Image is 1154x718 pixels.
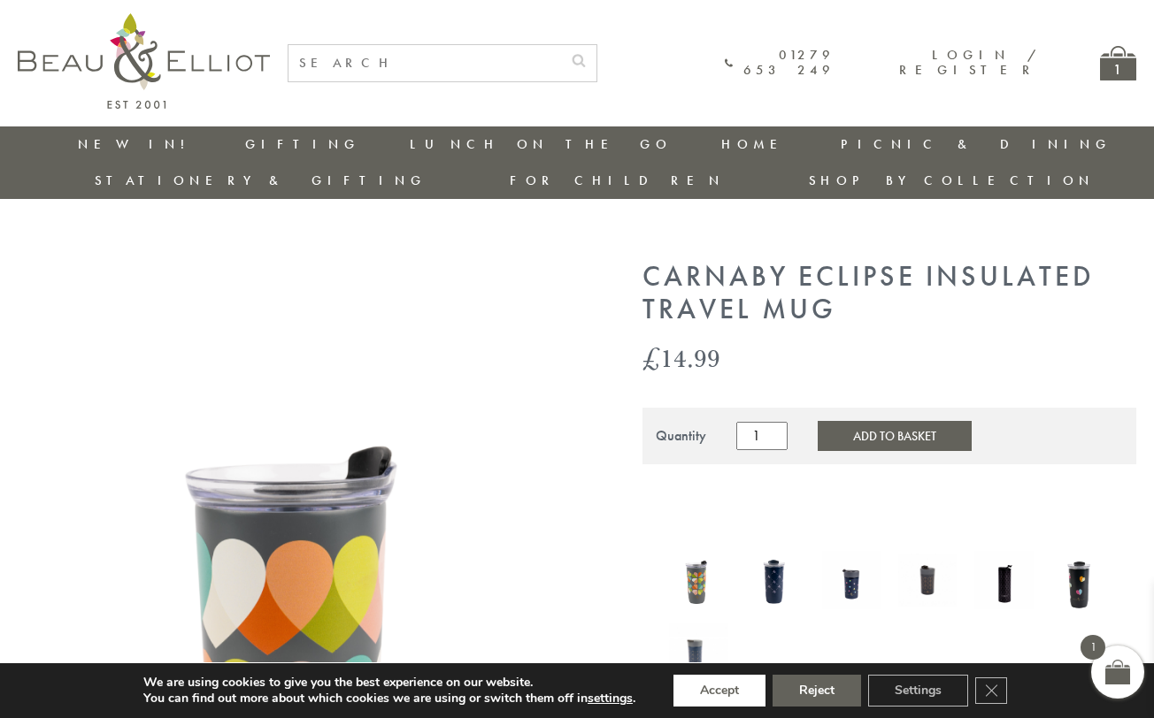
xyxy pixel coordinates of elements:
[143,675,635,691] p: We are using cookies to give you the best experience on our website.
[1051,540,1110,620] img: Emily Insulated Travel Mug Emily Heart Travel Mug
[95,172,427,189] a: Stationery & Gifting
[1081,635,1105,660] span: 1
[898,554,957,611] a: Dove Grande Travel Mug 450ml
[822,551,881,609] img: Confetti Insulated Travel Mug 350ml
[841,135,1112,153] a: Picnic & Dining
[746,540,804,623] a: Monogram Midnight Travel Mug
[288,45,561,81] input: SEARCH
[588,691,633,707] button: settings
[245,135,360,153] a: Gifting
[809,172,1095,189] a: Shop by collection
[510,172,725,189] a: For Children
[974,551,1033,614] a: Manhattan Stainless Steel Drinks Bottle
[642,261,1136,326] h1: Carnaby Eclipse Insulated Travel Mug
[143,691,635,707] p: You can find out more about which cookies we are using or switch them off in .
[899,46,1038,79] a: Login / Register
[736,422,788,450] input: Product quantity
[642,340,720,376] bdi: 14.99
[975,677,1007,704] button: Close GDPR Cookie Banner
[725,48,835,79] a: 01279 653 249
[773,675,861,707] button: Reject
[890,475,1140,517] iframe: Secure express checkout frame
[673,675,765,707] button: Accept
[868,675,968,707] button: Settings
[656,428,706,444] div: Quantity
[78,135,196,153] a: New in!
[669,542,727,618] img: Carnaby Bloom Insulated Travel Mug
[410,135,672,153] a: Lunch On The Go
[898,554,957,607] img: Dove Grande Travel Mug 450ml
[818,421,972,451] button: Add to Basket
[642,340,660,376] span: £
[669,623,727,677] img: Navy Vacuum Insulated Travel Mug 300ml
[18,13,270,109] img: logo
[639,475,889,517] iframe: Secure express checkout frame
[974,551,1033,609] img: Manhattan Stainless Steel Drinks Bottle
[746,540,804,620] img: Monogram Midnight Travel Mug
[669,542,727,623] a: Carnaby Bloom Insulated Travel Mug
[1051,540,1110,623] a: Emily Insulated Travel Mug Emily Heart Travel Mug
[669,623,727,681] a: Navy Vacuum Insulated Travel Mug 300ml
[721,135,792,153] a: Home
[822,551,881,614] a: Confetti Insulated Travel Mug 350ml
[1100,46,1136,80] a: 1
